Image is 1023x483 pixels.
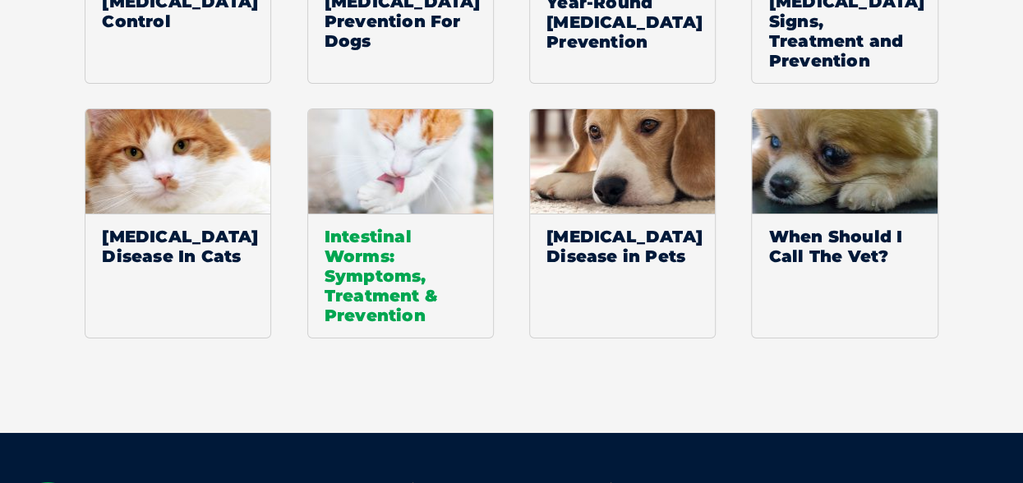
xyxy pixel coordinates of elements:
[530,214,715,278] span: [MEDICAL_DATA] Disease in Pets
[307,108,494,338] a: Intestinal Worms: Symptoms, Treatment & Prevention
[529,108,716,338] a: [MEDICAL_DATA] Disease in Pets
[751,108,938,338] a: When Should I Call The Vet?
[308,214,493,338] span: Intestinal Worms: Symptoms, Treatment & Prevention
[85,214,270,278] span: [MEDICAL_DATA] Disease In Cats
[752,214,937,278] span: When Should I Call The Vet?
[85,108,271,338] a: [MEDICAL_DATA] Disease In Cats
